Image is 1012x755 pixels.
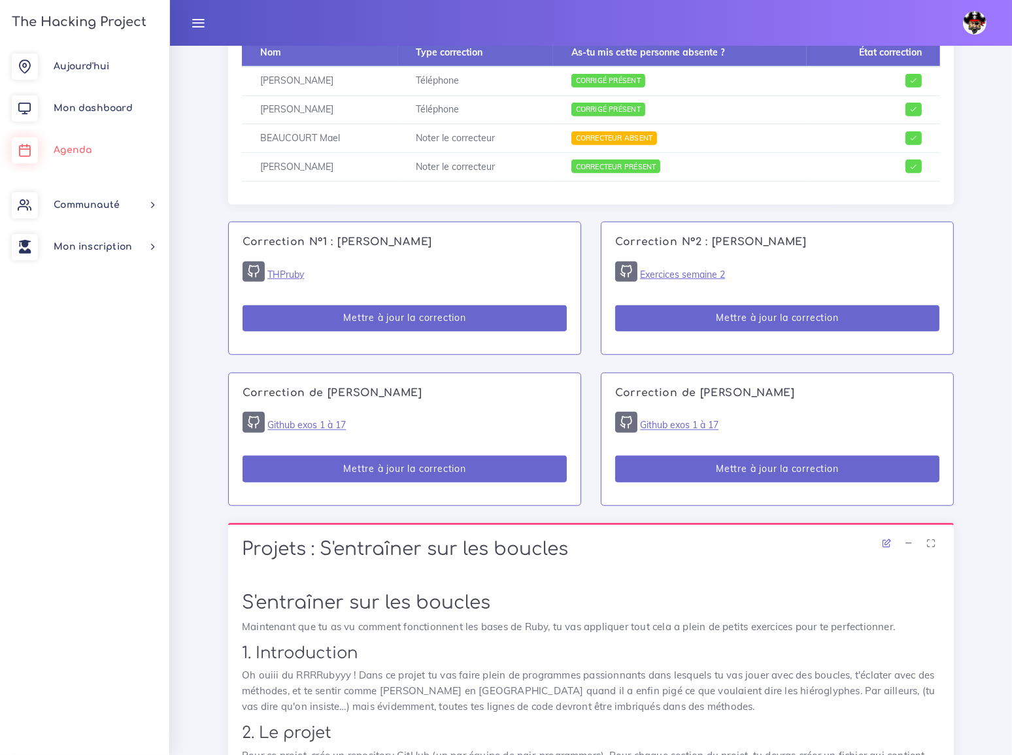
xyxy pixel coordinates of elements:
span: Agenda [54,145,92,155]
button: Mettre à jour la correction [615,305,939,332]
h4: Correction N°2 : [PERSON_NAME] [615,236,939,248]
td: Téléphone [398,95,553,124]
td: [PERSON_NAME] [242,153,398,182]
td: BEAUCOURT Mael [242,124,398,153]
td: Noter le correcteur [398,124,553,153]
span: Corrigé présent [571,74,645,88]
h4: Correction N°1 : [PERSON_NAME] [243,236,567,248]
h2: 2. Le projet [242,724,940,743]
h2: 1. Introduction [242,644,940,663]
h1: Projets : S'entraîner sur les boucles [242,539,940,561]
a: THPruby [267,269,304,280]
span: Mon inscription [54,242,132,252]
span: Communauté [54,200,120,210]
th: Type correction [398,39,553,67]
td: Téléphone [398,67,553,95]
p: Oh ouiii du RRRRubyyy ! Dans ce projet tu vas faire plein de programmes passionnants dans lesquel... [242,667,940,714]
th: Nom [242,39,398,67]
span: Correcteur absent [571,131,658,145]
span: Corrigé présent [571,103,645,116]
button: Mettre à jour la correction [615,456,939,482]
img: avatar [963,11,987,35]
span: Mon dashboard [54,103,133,113]
th: As-tu mis cette personne absente ? [553,39,807,67]
td: Noter le correcteur [398,153,553,182]
button: Mettre à jour la correction [243,305,567,332]
td: [PERSON_NAME] [242,95,398,124]
p: Maintenant que tu as vu comment fonctionnent les bases de Ruby, tu vas appliquer tout cela a plei... [242,619,940,635]
button: Mettre à jour la correction [243,456,567,482]
a: Exercices semaine 2 [640,269,725,280]
a: Github exos 1 à 17 [267,420,346,431]
h4: Correction de [PERSON_NAME] [243,387,567,399]
h4: Correction de [PERSON_NAME] [615,387,939,399]
span: Correcteur présent [571,159,661,173]
a: Github exos 1 à 17 [640,420,718,431]
td: [PERSON_NAME] [242,67,398,95]
h3: The Hacking Project [8,15,146,29]
h1: S'entraîner sur les boucles [242,592,940,614]
th: État correction [807,39,940,67]
span: Aujourd'hui [54,61,109,71]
